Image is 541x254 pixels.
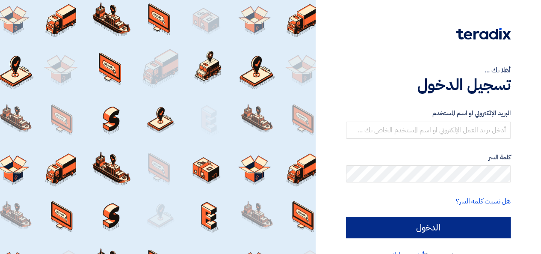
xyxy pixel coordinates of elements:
[346,152,511,162] label: كلمة السر
[346,75,511,94] h1: تسجيل الدخول
[456,28,511,40] img: Teradix logo
[456,196,511,206] a: هل نسيت كلمة السر؟
[346,108,511,118] label: البريد الإلكتروني او اسم المستخدم
[346,122,511,139] input: أدخل بريد العمل الإلكتروني او اسم المستخدم الخاص بك ...
[346,65,511,75] div: أهلا بك ...
[346,217,511,238] input: الدخول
